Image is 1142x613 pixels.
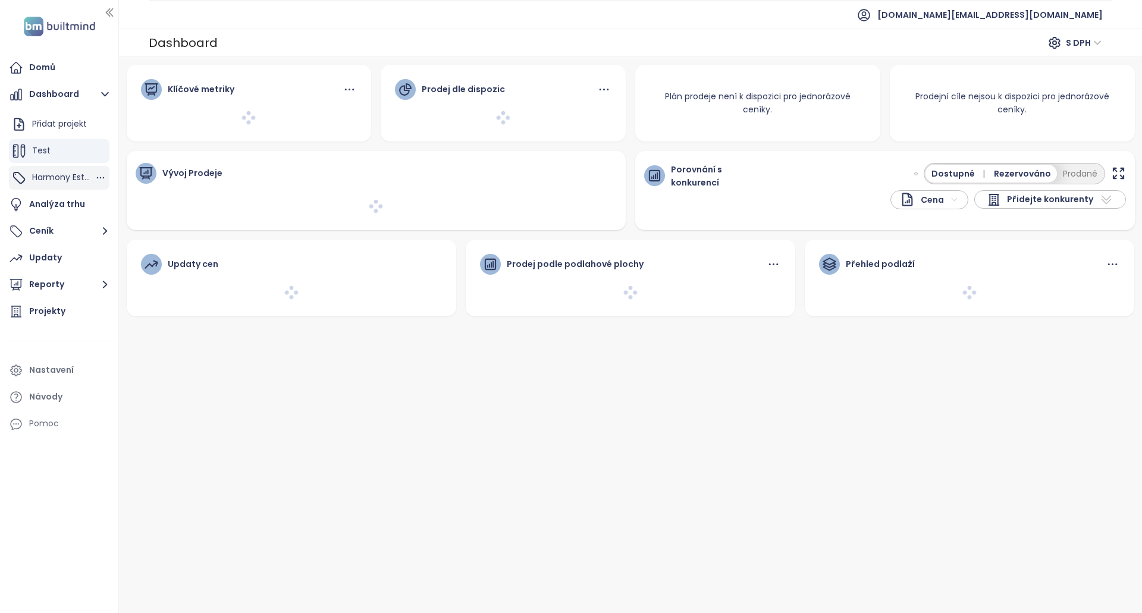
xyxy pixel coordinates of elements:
div: Přidat projekt [32,117,87,131]
div: Přehled podlaží [846,257,915,271]
span: [DOMAIN_NAME][EMAIL_ADDRESS][DOMAIN_NAME] [877,1,1103,29]
div: Klíčové metriky [168,83,234,96]
div: Prodej dle dispozic [422,83,505,96]
a: Analýza trhu [6,193,112,216]
div: Updaty [29,250,62,265]
span: Test [32,144,51,156]
button: Ceník [6,219,112,243]
div: Přidat projekt [9,112,109,136]
div: Návody [29,389,62,404]
span: Rezervováno [994,167,1051,180]
div: Harmony Estates [9,166,109,190]
span: Dostupné [931,167,989,180]
div: Test [9,139,109,163]
img: logo [20,14,99,39]
div: Domů [29,60,55,75]
div: Plán prodeje není k dispozici pro jednorázové ceníky. [635,76,880,130]
span: Harmony Estates [32,171,103,183]
div: Prodej podle podlahové plochy [507,257,644,271]
div: Cena [900,192,944,207]
a: Návody [6,385,112,409]
a: Domů [6,56,112,80]
div: Dashboard [149,31,218,55]
div: Projekty [29,304,65,319]
a: Projekty [6,300,112,323]
div: Updaty cen [168,257,218,271]
span: S DPH [1066,34,1102,52]
span: | [983,168,985,180]
div: Analýza trhu [29,197,85,212]
a: Updaty [6,246,112,270]
button: Prodané [1057,165,1103,183]
span: Vývoj Prodeje [162,166,222,180]
div: Nastavení [29,363,74,378]
a: Nastavení [6,359,112,382]
div: Pomoc [6,412,112,436]
div: Pomoc [29,416,59,431]
button: Reporty [6,273,112,297]
div: Prodejní cíle nejsou k dispozici pro jednorázové ceníky. [890,76,1135,130]
span: Přidejte konkurenty [1007,193,1093,207]
span: Porovnání s konkurencí [671,163,750,189]
button: Dashboard [6,83,112,106]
